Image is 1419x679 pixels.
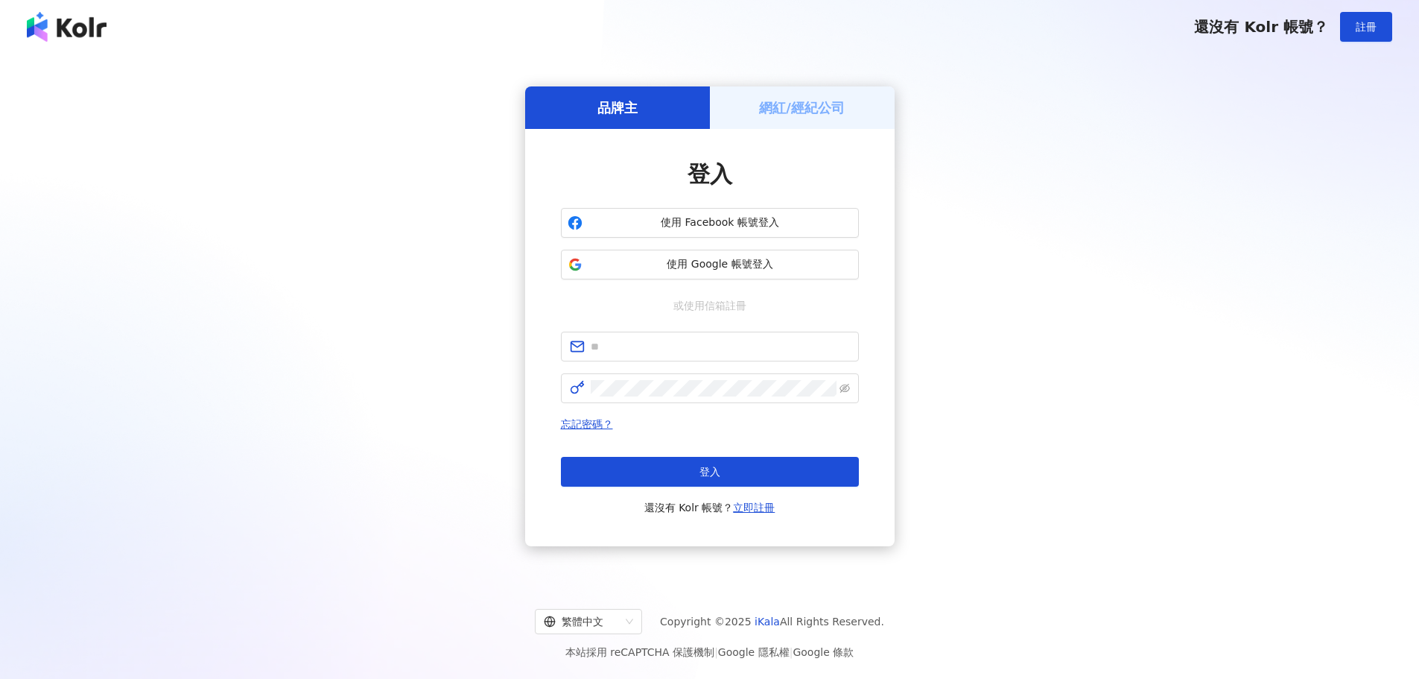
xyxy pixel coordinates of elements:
[755,616,780,628] a: iKala
[588,215,852,230] span: 使用 Facebook 帳號登入
[663,297,757,314] span: 或使用信箱註冊
[561,250,859,280] button: 使用 Google 帳號登入
[1194,18,1328,36] span: 還沒有 Kolr 帳號？
[790,646,793,658] span: |
[793,646,854,658] a: Google 條款
[1340,12,1392,42] button: 註冊
[660,613,884,631] span: Copyright © 2025 All Rights Reserved.
[588,257,852,272] span: 使用 Google 帳號登入
[688,161,732,187] span: 登入
[561,208,859,238] button: 使用 Facebook 帳號登入
[759,98,845,117] h5: 網紅/經紀公司
[597,98,638,117] h5: 品牌主
[544,610,620,634] div: 繁體中文
[699,466,720,478] span: 登入
[839,383,850,394] span: eye-invisible
[733,502,775,514] a: 立即註冊
[644,499,775,517] span: 還沒有 Kolr 帳號？
[27,12,107,42] img: logo
[561,457,859,487] button: 登入
[565,643,854,661] span: 本站採用 reCAPTCHA 保護機制
[714,646,718,658] span: |
[1356,21,1377,33] span: 註冊
[718,646,790,658] a: Google 隱私權
[561,418,613,430] a: 忘記密碼？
